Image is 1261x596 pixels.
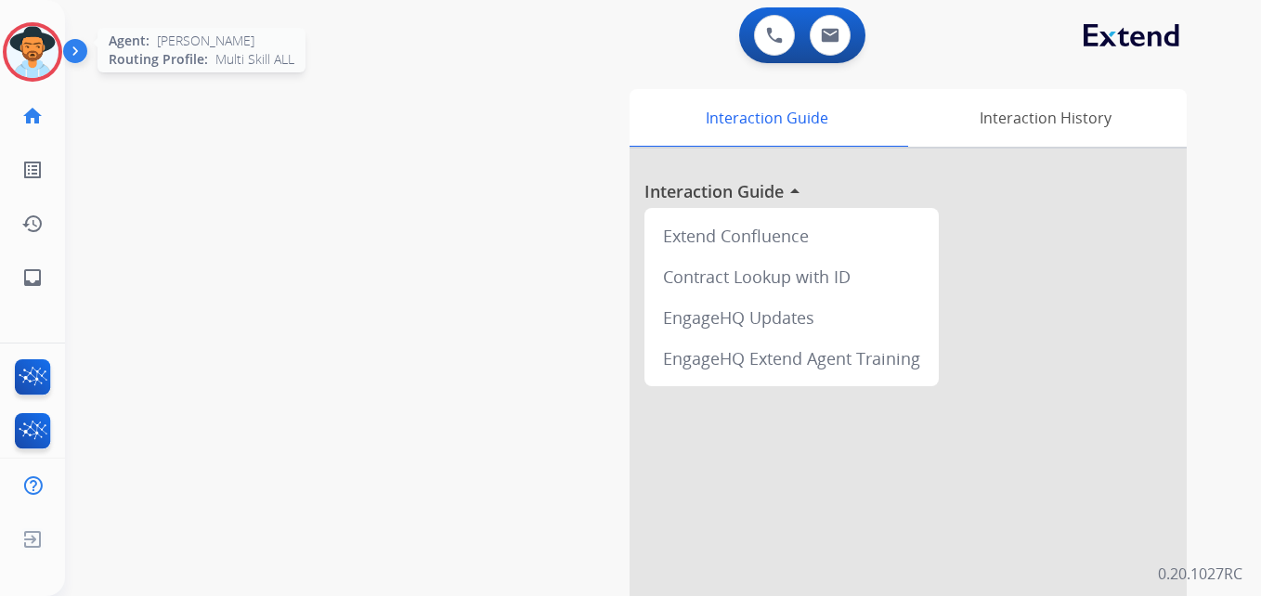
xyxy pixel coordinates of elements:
span: Agent: [109,32,149,50]
span: Multi Skill ALL [215,50,294,69]
img: avatar [6,26,58,78]
div: Interaction Guide [630,89,903,147]
mat-icon: inbox [21,266,44,289]
mat-icon: home [21,105,44,127]
div: Contract Lookup with ID [652,256,931,297]
div: Extend Confluence [652,215,931,256]
mat-icon: list_alt [21,159,44,181]
span: Routing Profile: [109,50,208,69]
mat-icon: history [21,213,44,235]
div: EngageHQ Extend Agent Training [652,338,931,379]
span: [PERSON_NAME] [157,32,254,50]
p: 0.20.1027RC [1158,563,1242,585]
div: Interaction History [903,89,1187,147]
div: EngageHQ Updates [652,297,931,338]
